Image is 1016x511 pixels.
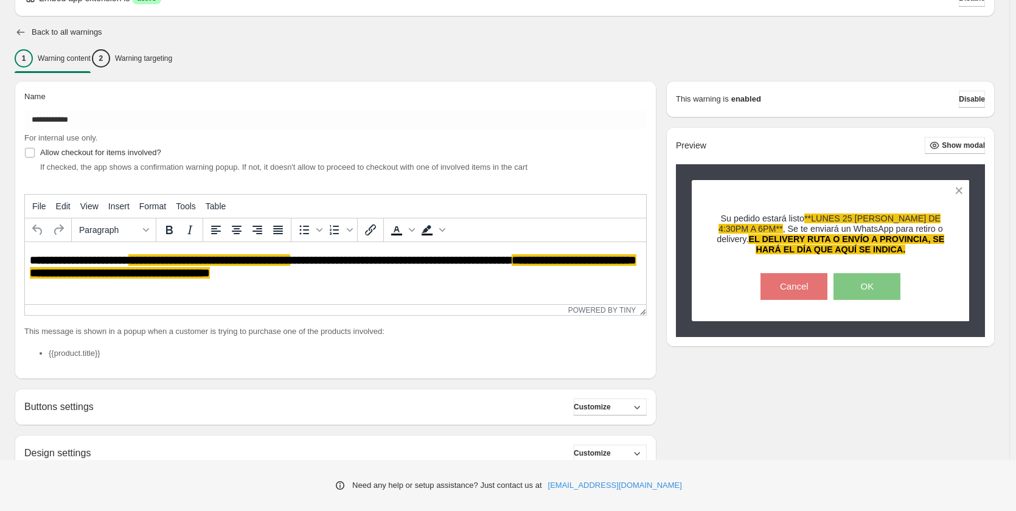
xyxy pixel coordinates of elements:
span: Customize [574,448,611,458]
button: Align center [226,220,247,240]
span: Table [206,201,226,211]
button: Bold [159,220,179,240]
button: Redo [48,220,69,240]
h2: Design settings [24,447,91,459]
div: Numbered list [324,220,355,240]
span: Name [24,92,46,101]
button: Customize [574,445,647,462]
iframe: Rich Text Area [25,242,646,304]
button: 2Warning targeting [92,46,172,71]
p: Warning content [38,54,91,63]
strong: enabled [731,93,761,105]
button: Italic [179,220,200,240]
p: This warning is [676,93,729,105]
a: [EMAIL_ADDRESS][DOMAIN_NAME] [548,479,682,492]
div: 1 [15,49,33,68]
button: Align right [247,220,268,240]
span: Paragraph [79,225,139,235]
a: Powered by Tiny [568,306,636,315]
button: Insert/edit link [360,220,381,240]
p: This message is shown in a popup when a customer is trying to purchase one of the products involved: [24,325,647,338]
span: Allow checkout for items involved? [40,148,161,157]
h2: Preview [676,141,706,151]
h2: Buttons settings [24,401,94,412]
span: Tools [176,201,196,211]
button: OK [833,273,900,300]
button: Formats [74,220,153,240]
div: Background color [417,220,447,240]
h3: Su pedido estará listo , Se te enviará un WhatsApp para retiro o delivery. [713,214,948,255]
div: 2 [92,49,110,68]
button: Cancel [760,273,827,300]
button: Disable [959,91,985,108]
span: Format [139,201,166,211]
span: Disable [959,94,985,104]
span: EL DELIVERY RUTA O ENVÍO A PROVINCIA, SE HARÁ EL DÍA QUE AQUÍ SE INDICA. [748,234,944,254]
span: File [32,201,46,211]
span: For internal use only. [24,133,97,142]
button: Align left [206,220,226,240]
div: Text color [386,220,417,240]
span: **LUNES 25 [PERSON_NAME] DE 4:30PM A 6PM** [719,214,941,234]
li: {{product.title}} [49,347,647,360]
button: Undo [27,220,48,240]
span: View [80,201,99,211]
span: If checked, the app shows a confirmation warning popup. If not, it doesn't allow to proceed to ch... [40,162,527,172]
p: Warning targeting [115,54,172,63]
button: Customize [574,398,647,415]
button: Show modal [925,137,985,154]
span: Insert [108,201,130,211]
div: Bullet list [294,220,324,240]
span: Show modal [942,141,985,150]
span: Edit [56,201,71,211]
span: Customize [574,402,611,412]
h2: Back to all warnings [32,27,102,37]
button: Justify [268,220,288,240]
button: 1Warning content [15,46,91,71]
div: Resize [636,305,646,315]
